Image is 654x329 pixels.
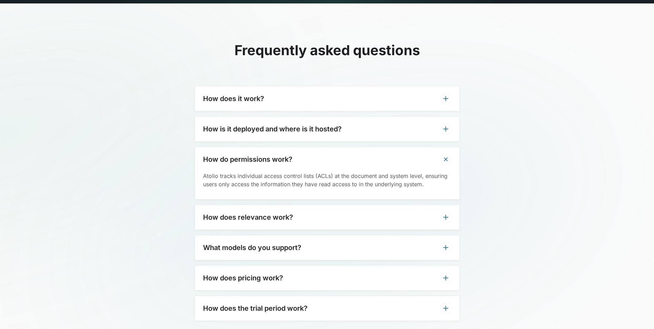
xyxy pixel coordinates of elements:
h2: Frequently asked questions [195,42,460,59]
iframe: Chat Widget [620,296,654,329]
h3: What models do you support? [203,243,301,252]
h3: How does the trial period work? [203,304,308,312]
div: チャットウィジェット [620,296,654,329]
h3: How does it work? [203,94,264,103]
h3: How do permissions work? [203,155,292,163]
h3: How is it deployed and where is it hosted? [203,125,342,133]
p: Atolio tracks individual access control lists (ACLs) at the document and system level, ensuring u... [203,172,451,188]
h3: How does relevance work? [203,213,293,221]
h3: How does pricing work? [203,274,283,282]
